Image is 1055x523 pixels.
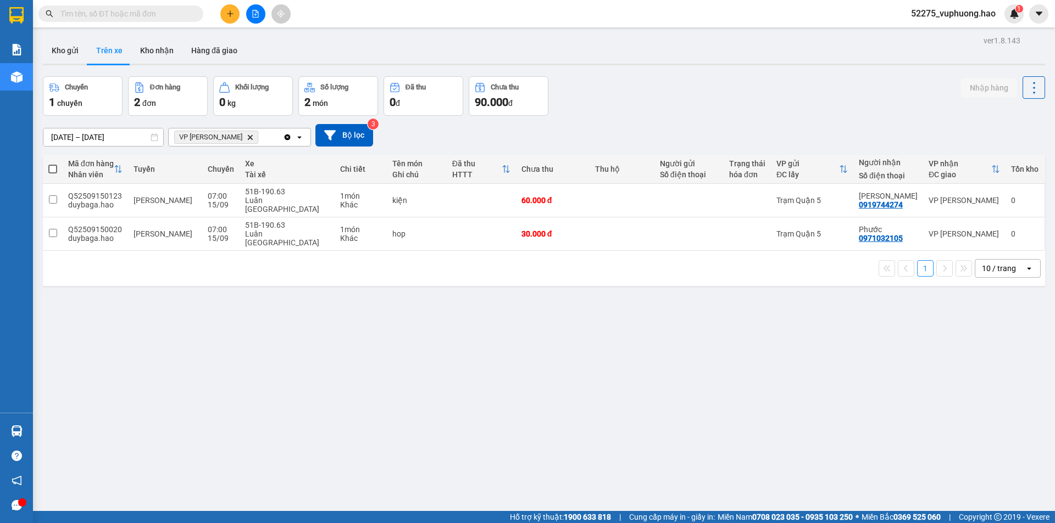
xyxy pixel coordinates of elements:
div: duybaga.hao [68,234,123,243]
div: Tuyến [134,165,197,173]
button: Kho nhận [131,37,182,64]
div: 51B-190.63 [245,187,329,196]
div: Q52509150123 [68,192,123,200]
img: warehouse-icon [11,425,23,437]
div: Người nhận [859,158,918,167]
input: Selected VP Gành Hào. [260,132,262,143]
div: Thu hộ [595,165,649,173]
div: Tồn kho [1011,165,1039,173]
span: caret-down [1034,9,1044,19]
div: VP [PERSON_NAME] [929,229,1000,238]
span: đ [508,99,513,108]
div: Khác [340,200,381,209]
div: Tên món [392,159,441,168]
th: Toggle SortBy [923,155,1006,184]
th: Toggle SortBy [771,155,853,184]
button: Nhập hàng [961,78,1017,98]
div: 0 [1011,196,1039,205]
div: Q52509150020 [68,225,123,234]
span: 0 [219,95,225,109]
img: warehouse-icon [11,71,23,83]
div: HTTT [452,170,502,179]
div: 51B-190.63 [245,221,329,229]
div: Chưa thu [491,83,519,91]
strong: 1900 633 818 [564,513,611,521]
span: search [46,10,53,18]
svg: open [1025,264,1034,273]
span: Miền Nam [718,511,853,523]
div: 0 [1011,229,1039,238]
div: Luân [GEOGRAPHIC_DATA] [245,229,329,247]
div: 0971032105 [859,234,903,243]
button: plus [220,4,240,24]
img: logo-vxr [9,7,24,24]
button: Kho gửi [43,37,87,64]
div: Chưa thu [521,165,585,173]
div: Số lượng [320,83,348,91]
span: | [949,511,951,523]
div: hop [392,229,441,238]
span: message [12,500,22,510]
div: 15/09 [208,200,234,209]
div: 10 / trang [982,263,1016,274]
div: Số điện thoại [859,171,918,180]
span: VP Gành Hào [179,133,242,142]
button: 1 [917,260,934,277]
svg: Delete [247,134,253,140]
div: Luân [GEOGRAPHIC_DATA] [245,196,329,213]
div: 60.000 đ [521,196,585,205]
div: Tài xế [245,170,329,179]
div: Xe [245,159,329,168]
strong: 0369 525 060 [893,513,941,521]
span: VP Gành Hào, close by backspace [174,131,258,144]
div: duybaga.hao [68,200,123,209]
span: [PERSON_NAME] [134,196,192,205]
div: Số điện thoại [660,170,718,179]
span: 2 [134,95,140,109]
div: 1 món [340,192,381,200]
button: file-add [246,4,265,24]
span: đơn [142,99,156,108]
div: VP [PERSON_NAME] [929,196,1000,205]
div: Trạng thái [729,159,765,168]
div: Trạm Quận 5 [776,196,848,205]
div: Đơn hàng [150,83,180,91]
sup: 1 [1015,5,1023,13]
button: Trên xe [87,37,131,64]
div: Đã thu [452,159,502,168]
span: question-circle [12,451,22,461]
img: solution-icon [11,44,23,55]
button: Bộ lọc [315,124,373,147]
div: 07:00 [208,225,234,234]
strong: 0708 023 035 - 0935 103 250 [752,513,853,521]
span: Miền Bắc [862,511,941,523]
span: 52275_vuphuong.hao [902,7,1004,20]
span: aim [277,10,285,18]
div: kiện [392,196,441,205]
div: Nhân viên [68,170,114,179]
th: Toggle SortBy [63,155,128,184]
span: kg [227,99,236,108]
div: Mã đơn hàng [68,159,114,168]
div: VP gửi [776,159,839,168]
img: icon-new-feature [1009,9,1019,19]
div: ĐC lấy [776,170,839,179]
span: chuyến [57,99,82,108]
button: Đơn hàng2đơn [128,76,208,116]
svg: open [295,133,304,142]
div: Khối lượng [235,83,269,91]
span: file-add [252,10,259,18]
svg: Clear all [283,133,292,142]
sup: 3 [368,119,379,130]
span: món [313,99,328,108]
button: Số lượng2món [298,76,378,116]
span: 1 [49,95,55,109]
div: 30.000 đ [521,229,585,238]
button: Chuyến1chuyến [43,76,123,116]
th: Toggle SortBy [447,155,516,184]
span: copyright [994,513,1002,521]
span: 0 [390,95,396,109]
button: Chưa thu90.000đ [469,76,548,116]
span: 90.000 [475,95,508,109]
div: 1 món [340,225,381,234]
